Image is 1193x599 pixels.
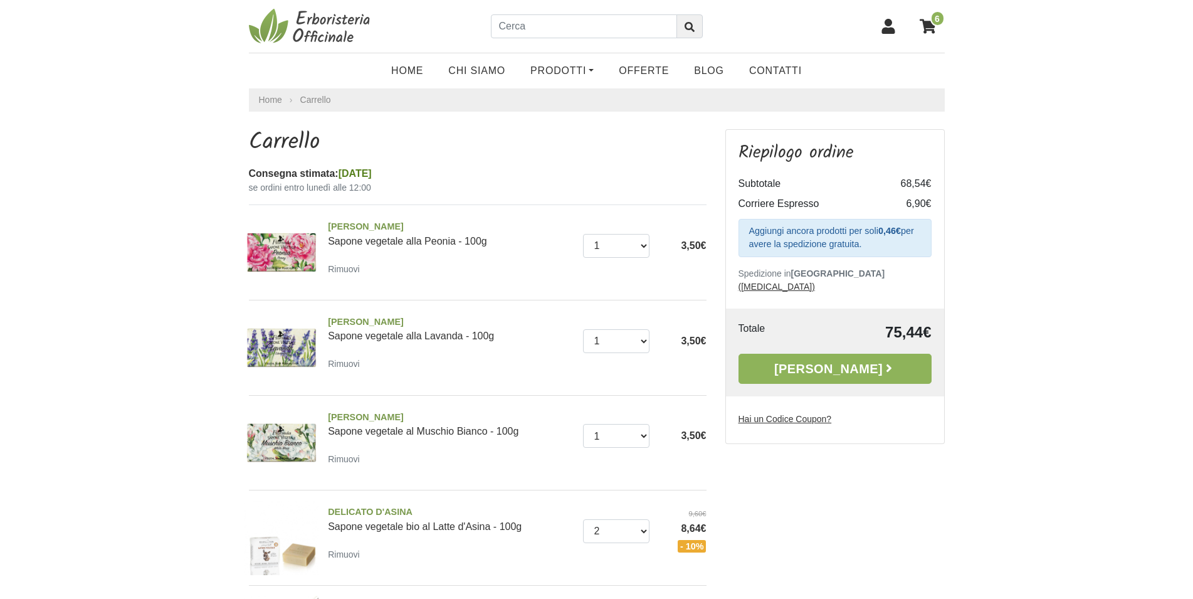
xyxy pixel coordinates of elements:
[328,220,574,246] a: [PERSON_NAME]Sapone vegetale alla Peonia - 100g
[328,454,360,464] small: Rimuovi
[913,11,945,42] a: 6
[491,14,677,38] input: Cerca
[738,354,932,384] a: [PERSON_NAME]
[328,506,574,519] span: DELICATO D'ASINA
[328,315,574,342] a: [PERSON_NAME]Sapone vegetale alla Lavanda - 100g
[328,451,365,467] a: Rimuovi
[878,226,901,236] strong: 0,46€
[738,267,932,294] p: Spedizione in
[681,58,737,83] a: Blog
[249,8,374,45] img: Erboristeria Officinale
[249,166,707,181] div: Consegna stimata:
[678,540,707,553] span: - 10%
[659,521,707,536] span: 8,64€
[249,181,707,194] small: se ordini entro lunedì alle 12:00
[518,58,606,83] a: Prodotti
[738,142,932,164] h3: Riepilogo ordine
[930,11,945,26] span: 6
[881,194,932,214] td: 6,90€
[328,220,574,234] span: [PERSON_NAME]
[606,58,681,83] a: OFFERTE
[737,58,814,83] a: Contatti
[681,336,706,346] span: 3,50€
[738,174,881,194] td: Subtotale
[738,321,809,344] td: Totale
[809,321,932,344] td: 75,44€
[328,359,360,369] small: Rimuovi
[244,310,319,385] img: Sapone vegetale alla Lavanda - 100g
[339,168,372,179] span: [DATE]
[328,506,574,532] a: DELICATO D'ASINASapone vegetale bio al Latte d'Asina - 100g
[249,88,945,112] nav: breadcrumb
[681,240,706,251] span: 3,50€
[328,315,574,329] span: [PERSON_NAME]
[681,430,706,441] span: 3,50€
[881,174,932,194] td: 68,54€
[328,549,360,559] small: Rimuovi
[738,414,832,424] u: Hai un Codice Coupon?
[791,268,885,278] b: [GEOGRAPHIC_DATA]
[328,546,365,562] a: Rimuovi
[738,194,881,214] td: Corriere Espresso
[379,58,436,83] a: Home
[244,406,319,480] img: Sapone vegetale al Muschio Bianco - 100g
[249,129,707,156] h1: Carrello
[244,501,319,575] img: Sapone vegetale bio al Latte d'Asina - 100g
[328,356,365,371] a: Rimuovi
[738,219,932,257] div: Aggiungi ancora prodotti per soli per avere la spedizione gratuita.
[436,58,518,83] a: Chi Siamo
[328,411,574,437] a: [PERSON_NAME]Sapone vegetale al Muschio Bianco - 100g
[244,215,319,290] img: Sapone vegetale alla Peonia - 100g
[659,509,707,519] del: 9,60€
[259,93,282,107] a: Home
[328,264,360,274] small: Rimuovi
[328,411,574,425] span: [PERSON_NAME]
[738,282,815,292] a: ([MEDICAL_DATA])
[300,95,331,105] a: Carrello
[738,413,832,426] label: Hai un Codice Coupon?
[328,261,365,277] a: Rimuovi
